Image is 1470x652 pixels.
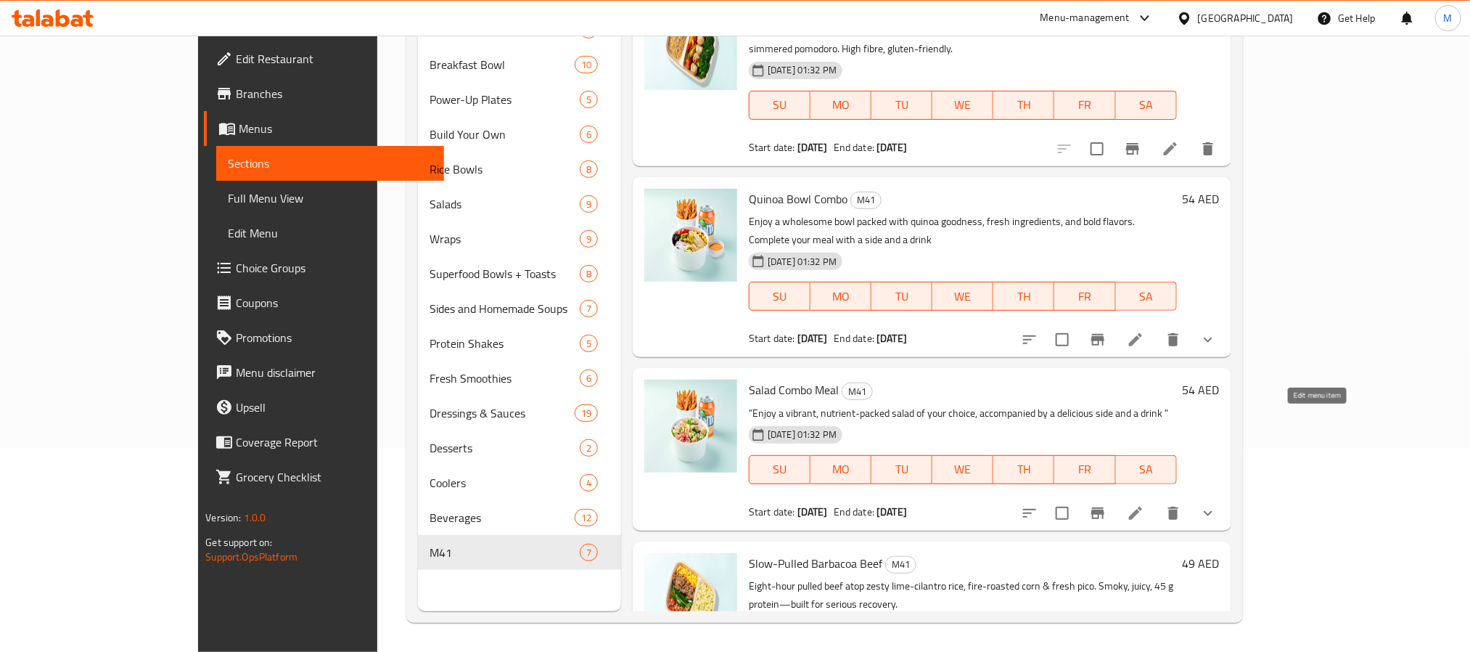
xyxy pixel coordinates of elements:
[749,329,795,348] span: Start date:
[430,439,580,457] span: Desserts
[1199,331,1217,349] svg: Show Choices
[430,56,575,73] div: Breakfast Bowl
[1080,322,1115,357] button: Branch-specific-item
[580,232,597,246] span: 9
[1183,380,1220,400] h6: 54 AED
[204,250,443,285] a: Choice Groups
[999,459,1048,480] span: TH
[580,337,597,351] span: 5
[932,282,993,311] button: WE
[1191,496,1225,531] button: show more
[418,500,621,535] div: Beverages12
[1012,496,1047,531] button: sort-choices
[228,224,432,242] span: Edit Menu
[871,91,932,120] button: TU
[999,286,1048,307] span: TH
[749,188,847,210] span: Quinoa Bowl Combo
[816,94,866,115] span: MO
[204,41,443,76] a: Edit Restaurant
[430,300,580,317] div: Sides and Homemade Soups
[755,94,805,115] span: SU
[418,152,621,187] div: Rice Bowls8
[1122,459,1171,480] span: SA
[580,300,598,317] div: items
[1115,131,1150,166] button: Branch-specific-item
[236,468,432,486] span: Grocery Checklist
[1156,496,1191,531] button: delete
[430,230,580,248] span: Wraps
[580,439,598,457] div: items
[580,128,597,142] span: 6
[1082,134,1112,164] span: Select to update
[876,502,907,521] b: [DATE]
[580,91,598,108] div: items
[877,94,927,115] span: TU
[810,91,871,120] button: MO
[999,94,1048,115] span: TH
[236,259,432,277] span: Choice Groups
[762,63,842,77] span: [DATE] 01:32 PM
[430,335,580,352] div: Protein Shakes
[236,329,432,346] span: Promotions
[430,404,575,422] span: Dressings & Sauces
[877,459,927,480] span: TU
[205,547,297,566] a: Support.OpsPlatform
[580,474,598,492] div: items
[236,294,432,311] span: Coupons
[1191,131,1225,166] button: delete
[938,94,987,115] span: WE
[430,474,580,492] div: Coolers
[871,455,932,484] button: TU
[216,216,443,250] a: Edit Menu
[575,407,597,420] span: 19
[755,286,805,307] span: SU
[430,370,580,387] div: Fresh Smoothies
[749,553,882,574] span: Slow-Pulled Barbacoa Beef
[1162,140,1179,158] a: Edit menu item
[1156,322,1191,357] button: delete
[418,82,621,117] div: Power-Up Plates5
[749,282,810,311] button: SU
[575,404,598,422] div: items
[575,509,598,526] div: items
[580,370,598,387] div: items
[430,160,580,178] div: Rice Bowls
[993,455,1054,484] button: TH
[755,459,805,480] span: SU
[204,111,443,146] a: Menus
[580,372,597,386] span: 6
[1054,282,1115,311] button: FR
[816,286,866,307] span: MO
[575,511,597,525] span: 12
[932,455,993,484] button: WE
[834,502,874,521] span: End date:
[1080,496,1115,531] button: Branch-specific-item
[418,326,621,361] div: Protein Shakes5
[205,533,272,552] span: Get support on:
[430,126,580,143] div: Build Your Own
[204,355,443,390] a: Menu disclaimer
[842,383,872,400] span: M41
[1012,322,1047,357] button: sort-choices
[1122,94,1171,115] span: SA
[1060,94,1109,115] span: FR
[580,93,597,107] span: 5
[418,361,621,396] div: Fresh Smoothies6
[204,285,443,320] a: Coupons
[749,404,1177,423] p: "Enjoy a vibrant, nutrient-packed salad of your choice, accompanied by a delicious side and a dri...
[762,255,842,269] span: [DATE] 01:32 PM
[1116,282,1177,311] button: SA
[749,91,810,120] button: SU
[239,120,432,137] span: Menus
[204,390,443,425] a: Upsell
[580,160,598,178] div: items
[580,302,597,316] span: 7
[236,50,432,68] span: Edit Restaurant
[1060,286,1109,307] span: FR
[810,282,871,311] button: MO
[430,91,580,108] span: Power-Up Plates
[749,502,795,521] span: Start date:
